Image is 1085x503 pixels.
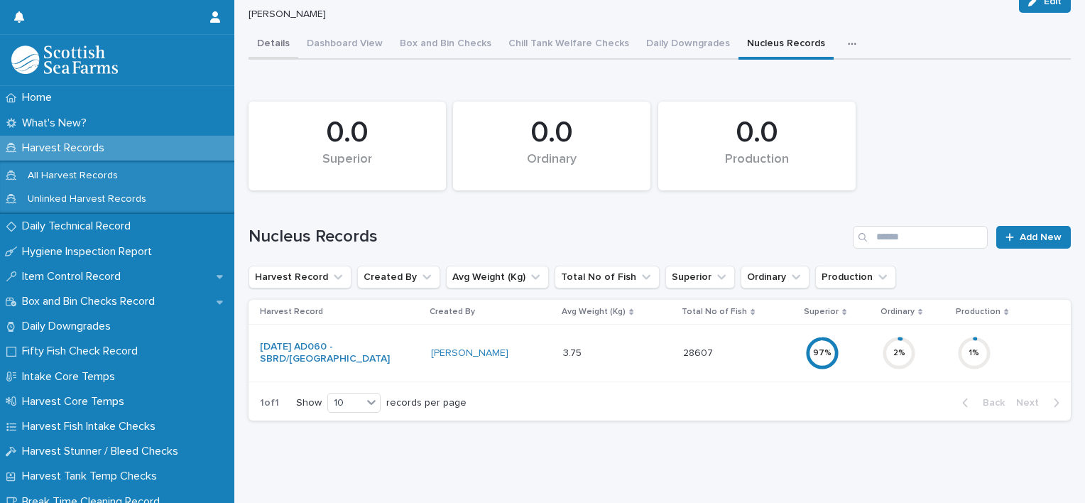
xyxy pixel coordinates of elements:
[249,9,1002,21] p: [PERSON_NAME]
[16,220,142,233] p: Daily Technical Record
[16,91,63,104] p: Home
[1016,398,1047,408] span: Next
[956,304,1001,320] p: Production
[357,266,440,288] button: Created By
[328,396,362,411] div: 10
[16,445,190,458] p: Harvest Stunner / Bleed Checks
[1010,396,1071,409] button: Next
[1020,232,1062,242] span: Add New
[682,304,747,320] p: Total No of Fish
[249,266,351,288] button: Harvest Record
[500,30,638,60] button: Chill Tank Welfare Checks
[804,304,839,320] p: Superior
[477,115,626,151] div: 0.0
[249,325,1071,382] tr: [DATE] AD060 -SBRD/[GEOGRAPHIC_DATA] [PERSON_NAME] 3.753.75 2860728607 97%2%1%
[996,226,1071,249] a: Add New
[683,345,716,359] p: 28607
[563,345,584,359] p: 3.75
[273,115,422,151] div: 0.0
[682,115,832,151] div: 0.0
[555,266,660,288] button: Total No of Fish
[16,170,129,182] p: All Harvest Records
[16,370,126,384] p: Intake Core Temps
[638,30,738,60] button: Daily Downgrades
[16,420,167,433] p: Harvest Fish Intake Checks
[880,304,915,320] p: Ordinary
[16,117,98,130] p: What's New?
[273,152,422,182] div: Superior
[430,304,475,320] p: Created By
[682,152,832,182] div: Production
[446,266,549,288] button: Avg Weight (Kg)
[386,397,467,409] p: records per page
[16,295,166,308] p: Box and Bin Checks Record
[249,386,290,421] p: 1 of 1
[477,152,626,182] div: Ordinary
[805,348,839,358] div: 97 %
[741,266,809,288] button: Ordinary
[16,470,168,483] p: Harvest Tank Temp Checks
[431,347,508,359] a: [PERSON_NAME]
[16,320,122,333] p: Daily Downgrades
[249,30,298,60] button: Details
[16,395,136,409] p: Harvest Core Temps
[16,345,149,358] p: Fifty Fish Check Record
[853,226,988,249] input: Search
[951,396,1010,409] button: Back
[260,341,390,365] a: [DATE] AD060 -SBRD/[GEOGRAPHIC_DATA]
[11,45,118,74] img: mMrefqRFQpe26GRNOUkG
[16,141,116,155] p: Harvest Records
[974,398,1005,408] span: Back
[16,193,158,205] p: Unlinked Harvest Records
[957,348,991,358] div: 1 %
[249,227,847,247] h1: Nucleus Records
[665,266,735,288] button: Superior
[296,397,322,409] p: Show
[562,304,626,320] p: Avg Weight (Kg)
[882,348,916,358] div: 2 %
[16,245,163,259] p: Hygiene Inspection Report
[298,30,391,60] button: Dashboard View
[391,30,500,60] button: Box and Bin Checks
[738,30,834,60] button: Nucleus Records
[16,270,132,283] p: Item Control Record
[815,266,896,288] button: Production
[260,304,323,320] p: Harvest Record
